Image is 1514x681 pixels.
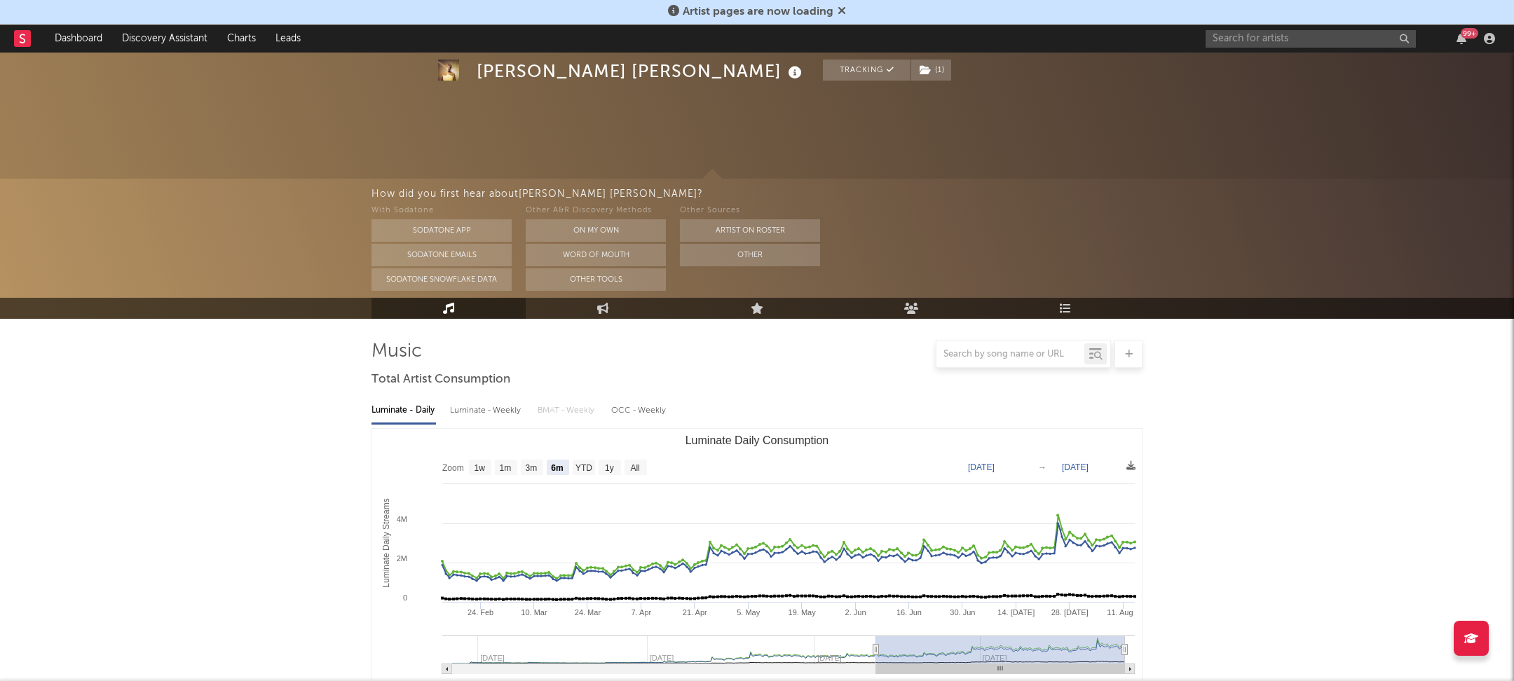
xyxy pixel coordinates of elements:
[680,219,820,242] button: Artist on Roster
[500,463,512,473] text: 1m
[605,463,614,473] text: 1y
[551,463,563,473] text: 6m
[838,6,846,18] span: Dismiss
[266,25,311,53] a: Leads
[371,268,512,291] button: Sodatone Snowflake Data
[611,399,667,422] div: OCC - Weekly
[477,60,805,83] div: [PERSON_NAME] [PERSON_NAME]
[521,608,547,617] text: 10. Mar
[403,593,407,602] text: 0
[997,608,1035,617] text: 14. [DATE]
[526,268,666,291] button: Other Tools
[1038,462,1046,472] text: →
[468,608,493,617] text: 24. Feb
[475,463,486,473] text: 1w
[737,608,761,617] text: 5. May
[789,608,817,617] text: 19. May
[823,60,911,81] button: Tracking
[683,6,833,18] span: Artist pages are now loading
[1457,33,1466,44] button: 99+
[526,219,666,242] button: On My Own
[686,434,829,446] text: Luminate Daily Consumption
[1051,608,1089,617] text: 28. [DATE]
[371,219,512,242] button: Sodatone App
[397,515,407,523] text: 4M
[526,202,666,219] div: Other A&R Discovery Methods
[683,608,707,617] text: 21. Apr
[1461,28,1478,39] div: 99 +
[526,463,538,473] text: 3m
[371,371,510,388] span: Total Artist Consumption
[112,25,217,53] a: Discovery Assistant
[217,25,266,53] a: Charts
[371,186,1514,202] div: How did you first hear about [PERSON_NAME] [PERSON_NAME] ?
[371,244,512,266] button: Sodatone Emails
[1206,30,1416,48] input: Search for artists
[630,463,639,473] text: All
[680,244,820,266] button: Other
[575,463,592,473] text: YTD
[631,608,651,617] text: 7. Apr
[45,25,112,53] a: Dashboard
[397,554,407,563] text: 2M
[896,608,922,617] text: 16. Jun
[950,608,975,617] text: 30. Jun
[450,399,524,422] div: Luminate - Weekly
[1107,608,1133,617] text: 11. Aug
[936,349,1084,360] input: Search by song name or URL
[911,60,952,81] span: ( 1 )
[371,202,512,219] div: With Sodatone
[968,462,995,472] text: [DATE]
[845,608,866,617] text: 2. Jun
[371,399,436,422] div: Luminate - Daily
[1062,462,1089,472] text: [DATE]
[911,60,951,81] button: (1)
[680,202,820,219] div: Other Sources
[442,463,464,473] text: Zoom
[575,608,601,617] text: 24. Mar
[526,244,666,266] button: Word Of Mouth
[381,498,391,587] text: Luminate Daily Streams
